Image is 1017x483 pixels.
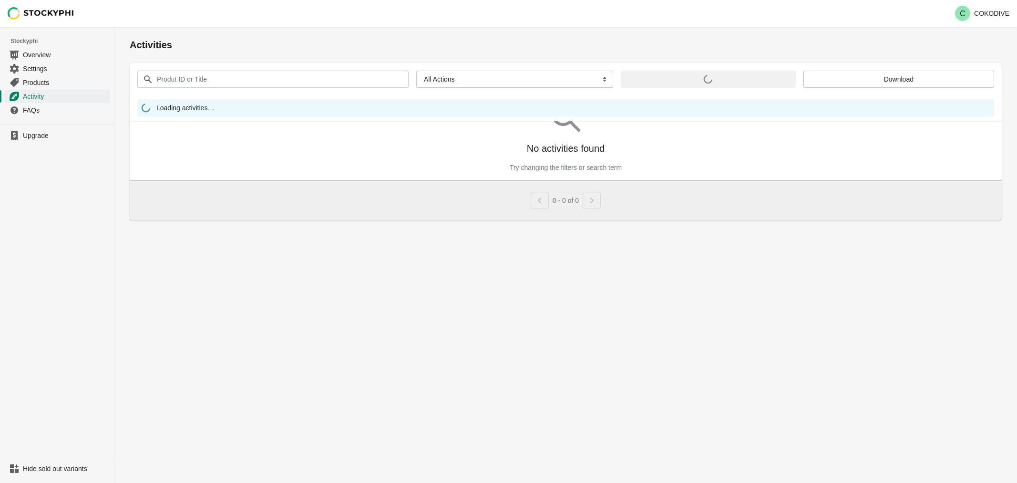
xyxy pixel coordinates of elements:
[23,105,108,115] span: FAQs
[8,7,74,20] img: Stockyphi
[4,129,110,142] a: Upgrade
[4,48,110,62] a: Overview
[23,64,108,73] span: Settings
[23,464,108,473] span: Hide sold out variants
[974,10,1009,17] p: COKODIVE
[130,38,1002,52] h1: Activities
[10,36,114,46] span: Stockyphi
[4,103,110,117] a: FAQs
[23,92,108,101] span: Activity
[527,142,605,155] p: No activities found
[955,6,970,21] span: Avatar with initials C
[951,4,1013,23] button: Avatar with initials CCOKODIVE
[884,75,914,83] span: Download
[803,71,994,88] button: Download
[23,131,108,140] span: Upgrade
[510,163,622,172] p: Try changing the filters or search term
[4,462,110,475] a: Hide sold out variants
[4,75,110,89] a: Products
[960,10,966,18] text: C
[4,89,110,103] a: Activity
[156,71,391,88] input: Produt ID or Title
[23,50,108,60] span: Overview
[553,197,579,204] span: 0 - 0 of 0
[156,103,214,115] span: Loading activities…
[23,78,108,87] span: Products
[531,188,601,209] nav: Pagination
[4,62,110,75] a: Settings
